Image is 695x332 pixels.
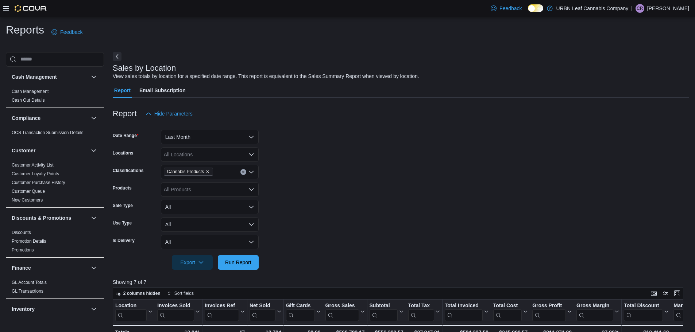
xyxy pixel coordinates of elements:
[49,25,85,39] a: Feedback
[89,214,98,222] button: Discounts & Promotions
[60,28,82,36] span: Feedback
[205,302,239,321] div: Invoices Ref
[15,5,47,12] img: Cova
[576,302,613,309] div: Gross Margin
[113,278,689,286] p: Showing 7 of 7
[12,288,43,294] span: GL Transactions
[6,161,104,207] div: Customer
[115,302,147,309] div: Location
[157,302,194,309] div: Invoices Sold
[113,150,134,156] label: Locations
[157,302,200,321] button: Invoices Sold
[113,73,419,80] div: View sales totals by location for a specified date range. This report is equivalent to the Sales ...
[12,163,54,168] a: Customer Activity List
[161,200,259,214] button: All
[89,305,98,313] button: Inventory
[532,302,572,321] button: Gross Profit
[12,98,45,103] a: Cash Out Details
[6,228,104,257] div: Discounts & Promotions
[154,110,193,117] span: Hide Parameters
[325,302,359,309] div: Gross Sales
[624,302,663,321] div: Total Discount
[115,302,152,321] button: Location
[636,4,644,13] div: Craig Ruether
[286,302,321,321] button: Gift Cards
[444,302,488,321] button: Total Invoiced
[576,302,613,321] div: Gross Margin
[174,290,194,296] span: Sort fields
[164,168,213,176] span: Cannabis Products
[12,280,47,285] a: GL Account Totals
[286,302,315,321] div: Gift Card Sales
[556,4,629,13] p: URBN Leaf Cannabis Company
[139,83,186,98] span: Email Subscription
[114,83,131,98] span: Report
[12,130,84,136] span: OCS Transaction Submission Details
[286,302,315,309] div: Gift Cards
[12,305,35,313] h3: Inventory
[89,114,98,122] button: Compliance
[113,64,176,73] h3: Sales by Location
[649,289,658,298] button: Keyboard shortcuts
[661,289,670,298] button: Display options
[12,264,88,272] button: Finance
[624,302,669,321] button: Total Discount
[673,289,682,298] button: Enter fullscreen
[12,289,43,294] a: GL Transactions
[89,73,98,81] button: Cash Management
[532,302,566,309] div: Gross Profit
[161,235,259,249] button: All
[12,239,46,244] a: Promotion Details
[167,168,204,175] span: Cannabis Products
[12,198,43,203] a: New Customers
[157,302,194,321] div: Invoices Sold
[12,230,31,235] a: Discounts
[250,302,281,321] button: Net Sold
[408,302,434,321] div: Total Tax
[12,73,88,81] button: Cash Management
[493,302,522,309] div: Total Cost
[12,305,88,313] button: Inventory
[408,302,440,321] button: Total Tax
[12,171,59,177] span: Customer Loyalty Points
[6,23,44,37] h1: Reports
[113,289,163,298] button: 2 columns hidden
[143,106,196,121] button: Hide Parameters
[248,169,254,175] button: Open list of options
[250,302,275,321] div: Net Sold
[12,214,71,222] h3: Discounts & Promotions
[12,97,45,103] span: Cash Out Details
[528,4,543,12] input: Dark Mode
[205,169,210,174] button: Remove Cannabis Products from selection in this group
[6,87,104,108] div: Cash Management
[576,302,619,321] button: Gross Margin
[205,302,244,321] button: Invoices Ref
[12,189,45,194] a: Customer Queue
[123,290,161,296] span: 2 columns hidden
[488,1,525,16] a: Feedback
[12,238,46,244] span: Promotion Details
[164,289,197,298] button: Sort fields
[113,168,144,173] label: Classifications
[115,302,147,321] div: Location
[12,230,31,235] span: Discounts
[240,169,246,175] button: Clear input
[12,171,59,176] a: Customer Loyalty Points
[12,147,88,154] button: Customer
[12,214,88,222] button: Discounts & Promotions
[113,238,135,243] label: Is Delivery
[12,197,43,203] span: New Customers
[499,5,522,12] span: Feedback
[12,247,34,253] span: Promotions
[12,89,49,94] a: Cash Management
[12,180,65,185] span: Customer Purchase History
[325,302,364,321] button: Gross Sales
[12,247,34,253] a: Promotions
[205,302,239,309] div: Invoices Ref
[12,114,40,122] h3: Compliance
[12,180,65,185] a: Customer Purchase History
[532,302,566,321] div: Gross Profit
